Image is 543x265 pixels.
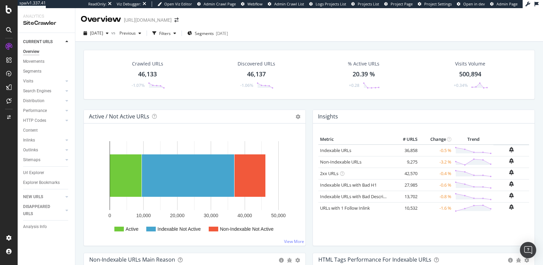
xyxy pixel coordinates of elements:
[490,1,518,7] a: Admin Page
[23,38,63,45] a: CURRENT URLS
[117,28,144,39] button: Previous
[117,30,136,36] span: Previous
[392,134,419,145] th: # URLS
[23,107,63,114] a: Performance
[351,1,379,7] a: Projects List
[453,134,493,145] th: Trend
[157,1,192,7] a: Open Viz Editor
[126,226,138,232] text: Active
[23,203,63,217] a: DISAPPEARED URLS
[320,193,394,200] a: Indexable URLs with Bad Description
[81,28,111,39] button: [DATE]
[23,97,63,105] a: Distribution
[320,170,338,176] a: 2xx URLs
[392,145,419,156] td: 36,858
[320,159,361,165] a: Non-Indexable URLs
[23,147,63,154] a: Outlinks
[509,158,514,164] div: bell-plus
[89,134,300,240] svg: A chart.
[23,68,41,75] div: Segments
[23,179,60,186] div: Explorer Bookmarks
[197,1,236,7] a: Admin Crawl Page
[159,31,171,36] div: Filters
[220,226,274,232] text: Non-Indexable Not Active
[238,213,252,218] text: 40,000
[279,258,284,263] div: circle-info
[23,68,70,75] a: Segments
[117,1,141,7] div: Viz Debugger:
[23,193,43,201] div: NEW URLS
[509,193,514,198] div: bell-plus
[424,1,452,6] span: Project Settings
[419,179,453,191] td: -0.6 %
[348,60,379,67] div: % Active URLs
[23,117,46,124] div: HTTP Codes
[88,1,107,7] div: ReadOnly:
[23,107,47,114] div: Performance
[109,213,111,218] text: 0
[509,147,514,152] div: bell-plus
[81,14,121,25] div: Overview
[392,191,419,202] td: 13,702
[454,82,468,88] div: +0.34%
[318,134,392,145] th: Metric
[320,205,370,211] a: URLs with 1 Follow Inlink
[185,28,231,39] button: Segments[DATE]
[23,156,40,164] div: Sitemaps
[23,48,39,55] div: Overview
[384,1,413,7] a: Project Page
[316,1,346,6] span: Logs Projects List
[150,28,179,39] button: Filters
[23,179,70,186] a: Explorer Bookmarks
[23,19,70,27] div: SiteCrawler
[157,226,201,232] text: Indexable Not Active
[23,14,70,19] div: Analytics
[170,213,185,218] text: 20,000
[204,1,236,6] span: Admin Crawl Page
[240,82,253,88] div: -1.06%
[274,1,304,6] span: Admin Crawl List
[318,256,431,263] div: HTML Tags Performance for Indexable URLs
[23,78,63,85] a: Visits
[124,17,172,23] div: [URL][DOMAIN_NAME]
[508,258,513,263] div: circle-info
[284,239,304,244] a: View More
[89,112,149,121] h4: Active / Not Active URLs
[23,58,70,65] a: Movements
[90,30,103,36] span: 2025 Sep. 12th
[174,18,179,22] div: arrow-right-arrow-left
[320,147,351,153] a: Indexable URLs
[392,156,419,168] td: 9,275
[520,242,536,258] div: Open Intercom Messenger
[296,114,300,119] i: Options
[524,258,529,263] div: gear
[132,60,163,67] div: Crawled URLs
[241,1,263,7] a: Webflow
[23,127,38,134] div: Content
[419,134,453,145] th: Change
[23,193,63,201] a: NEW URLS
[23,137,63,144] a: Inlinks
[23,117,63,124] a: HTTP Codes
[392,202,419,214] td: 10,532
[23,127,70,134] a: Content
[136,213,151,218] text: 10,000
[392,168,419,179] td: 42,570
[132,82,145,88] div: -1.07%
[204,213,218,218] text: 30,000
[459,70,481,79] div: 500,894
[23,38,53,45] div: CURRENT URLS
[268,1,304,7] a: Admin Crawl List
[23,223,70,230] a: Analysis Info
[419,156,453,168] td: -3.2 %
[138,70,157,79] div: 46,133
[318,112,338,121] h4: Insights
[23,88,63,95] a: Search Engines
[23,156,63,164] a: Sitemaps
[455,60,485,67] div: Visits Volume
[509,204,514,210] div: bell-plus
[497,1,518,6] span: Admin Page
[23,97,44,105] div: Distribution
[463,1,485,6] span: Open in dev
